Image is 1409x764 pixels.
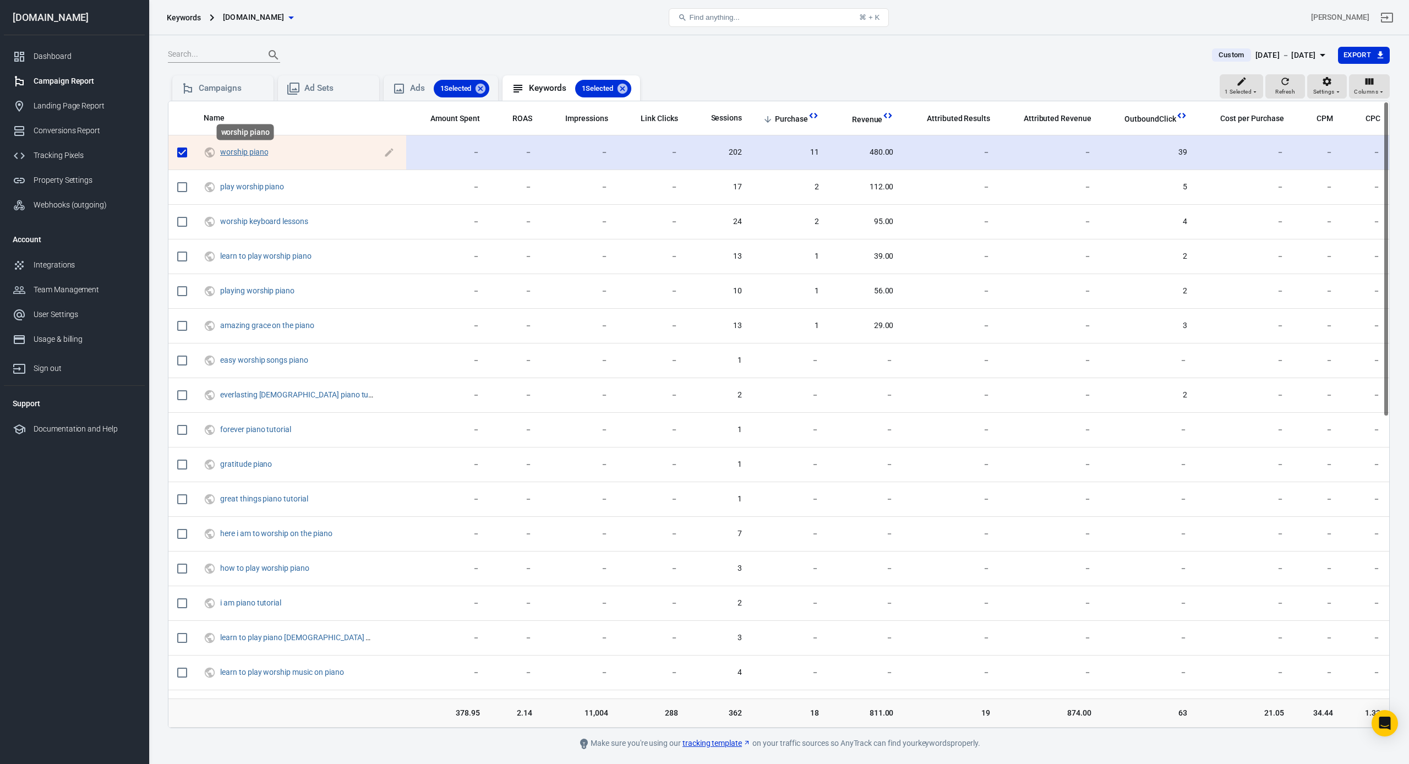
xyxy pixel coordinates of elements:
[415,286,480,297] span: －
[1275,87,1295,97] span: Refresh
[4,226,145,253] li: Account
[498,182,532,193] span: －
[1366,112,1380,125] span: The average cost for each link click
[550,494,608,505] span: －
[34,423,136,435] div: Documentation and Help
[1109,390,1187,401] span: 2
[1302,459,1333,470] span: －
[220,530,334,537] span: here i am to worship on the piano
[760,320,819,331] span: 1
[1205,390,1284,401] span: －
[911,459,990,470] span: －
[1302,216,1333,227] span: －
[838,113,883,126] span: Total revenue calculated by AnyTrack.
[911,528,990,539] span: －
[913,112,990,125] span: The total conversions attributed according to your ad network (Facebook, Google, etc.)
[760,251,819,262] span: 1
[34,199,136,211] div: Webhooks (outgoing)
[696,355,742,366] span: 1
[911,251,990,262] span: －
[220,390,386,399] a: everlasting [DEMOGRAPHIC_DATA] piano tutorial
[220,321,314,330] a: amazing grace on the piano
[220,494,308,503] a: great things piano tutorial
[220,460,274,468] span: gratitude piano
[1109,251,1187,262] span: 2
[1302,320,1333,331] span: －
[760,459,819,470] span: －
[852,114,883,125] span: Revenue
[626,459,678,470] span: －
[1024,113,1091,124] span: Attributed Revenue
[1351,182,1380,193] span: －
[761,114,808,125] span: Purchase
[415,459,480,470] span: －
[626,390,678,401] span: －
[204,423,216,436] svg: UTM & Web Traffic
[837,286,894,297] span: 56.00
[204,562,216,575] svg: UTM & Web Traffic
[1109,320,1187,331] span: 3
[1351,528,1380,539] span: －
[220,356,310,364] span: easy worship songs piano
[1109,216,1187,227] span: 4
[1351,424,1380,435] span: －
[1317,112,1333,125] span: The average cost for 1,000 impressions
[911,147,990,158] span: －
[260,42,287,68] button: Search
[1225,87,1252,97] span: 1 Selected
[852,113,883,126] span: Total revenue calculated by AnyTrack.
[550,424,608,435] span: －
[220,633,386,642] a: learn to play piano [DEMOGRAPHIC_DATA] music
[220,252,313,260] span: learn to play worship piano
[498,251,532,262] span: －
[220,183,286,190] span: play worship piano
[1124,114,1176,125] span: OutboundClick
[911,424,990,435] span: －
[415,182,480,193] span: －
[1109,355,1187,366] span: －
[223,10,285,24] span: worshipmusicacademy.com
[626,251,678,262] span: －
[1302,182,1333,193] span: －
[911,286,990,297] span: －
[498,494,532,505] span: －
[204,181,216,194] svg: UTM & Web Traffic
[220,148,268,156] a: worship piano
[1109,459,1187,470] span: －
[219,7,298,28] button: [DOMAIN_NAME]
[498,459,532,470] span: －
[434,80,490,97] div: 1Selected
[204,113,239,124] span: Name
[498,355,532,366] span: －
[1008,251,1091,262] span: －
[1354,87,1378,97] span: Columns
[565,112,608,125] span: The number of times your ads were on screen.
[204,215,216,228] svg: UTM & Web Traffic
[220,564,309,572] a: how to play worship piano
[220,529,332,538] a: here i am to worship on the piano
[220,356,308,364] a: easy worship songs piano
[551,112,608,125] span: The number of times your ads were on screen.
[204,389,216,402] svg: UTM & Web Traffic
[760,390,819,401] span: －
[4,253,145,277] a: Integrations
[1366,113,1380,124] span: CPC
[696,251,742,262] span: 13
[1351,251,1380,262] span: －
[1302,355,1333,366] span: －
[1265,74,1305,99] button: Refresh
[1302,112,1333,125] span: The average cost for 1,000 impressions
[220,287,296,294] span: playing worship piano
[1374,4,1400,31] a: Sign out
[4,327,145,352] a: Usage & billing
[1205,424,1284,435] span: －
[760,182,819,193] span: 2
[575,83,620,94] span: 1 Selected
[34,363,136,374] div: Sign out
[837,147,894,158] span: 480.00
[220,217,310,225] span: worship keyboard lessons
[760,528,819,539] span: －
[415,147,480,158] span: －
[550,459,608,470] span: －
[626,320,678,331] span: －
